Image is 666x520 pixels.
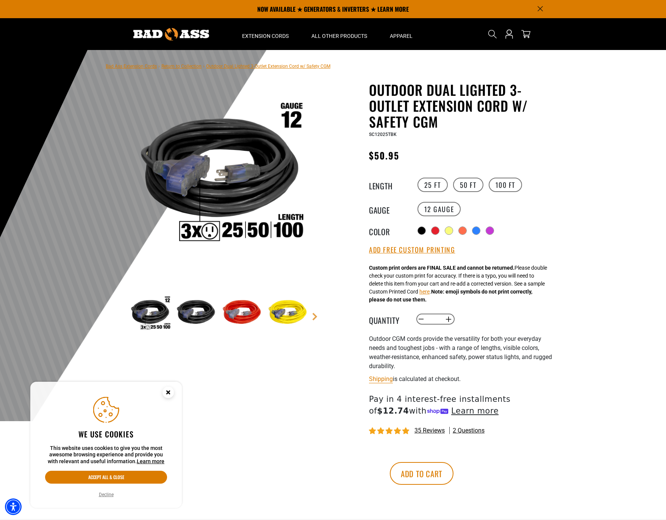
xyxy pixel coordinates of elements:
[369,289,532,303] strong: Note: emoji symbols do not print correctly, please do not use them.
[155,382,182,405] button: Close this option
[311,33,367,39] span: All Other Products
[369,335,552,370] span: Outdoor CGM cords provide the versatility for both your everyday needs and toughest jobs - with a...
[5,498,22,515] div: Accessibility Menu
[369,82,555,130] h1: Outdoor Dual Lighted 3-Outlet Extension Cord w/ Safety CGM
[453,178,483,192] label: 50 FT
[369,314,407,324] label: Quantity
[242,33,289,39] span: Extension Cords
[520,30,532,39] a: cart
[503,18,515,50] a: Open this option
[369,246,455,254] button: Add Free Custom Printing
[369,148,399,162] span: $50.95
[266,292,310,336] img: neon yellow
[489,178,522,192] label: 100 FT
[453,426,485,435] span: 2 questions
[419,288,430,296] button: here
[231,18,300,50] summary: Extension Cords
[369,375,393,383] a: Shipping
[369,264,547,304] div: Please double check your custom print for accuracy. If there is a typo, you will need to delete t...
[133,28,209,41] img: Bad Ass Extension Cords
[106,64,157,69] a: Bad Ass Extension Cords
[369,180,407,190] legend: Length
[369,226,407,236] legend: Color
[137,458,164,464] a: This website uses cookies to give you the most awesome browsing experience and provide you with r...
[203,64,205,69] span: ›
[97,491,116,498] button: Decline
[45,471,167,484] button: Accept all & close
[220,292,264,336] img: red
[45,445,167,465] p: This website uses cookies to give you the most awesome browsing experience and provide you with r...
[369,265,514,271] strong: Custom print orders are FINAL SALE and cannot be returned.
[311,313,319,320] a: Next
[45,429,167,439] h2: We use cookies
[300,18,378,50] summary: All Other Products
[369,204,407,214] legend: Gauge
[414,427,445,434] span: 35 reviews
[390,33,413,39] span: Apparel
[158,64,160,69] span: ›
[417,202,461,216] label: 12 Gauge
[206,64,330,69] span: Outdoor Dual Lighted 3-Outlet Extension Cord w/ Safety CGM
[30,382,182,508] aside: Cookie Consent
[161,64,202,69] a: Return to Collection
[417,178,448,192] label: 25 FT
[369,374,555,384] div: is calculated at checkout.
[486,28,499,40] summary: Search
[106,61,330,70] nav: breadcrumbs
[390,462,453,485] button: Add to cart
[369,132,397,137] span: SC12025TBK
[174,292,218,336] img: black
[378,18,424,50] summary: Apparel
[369,428,411,435] span: 4.80 stars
